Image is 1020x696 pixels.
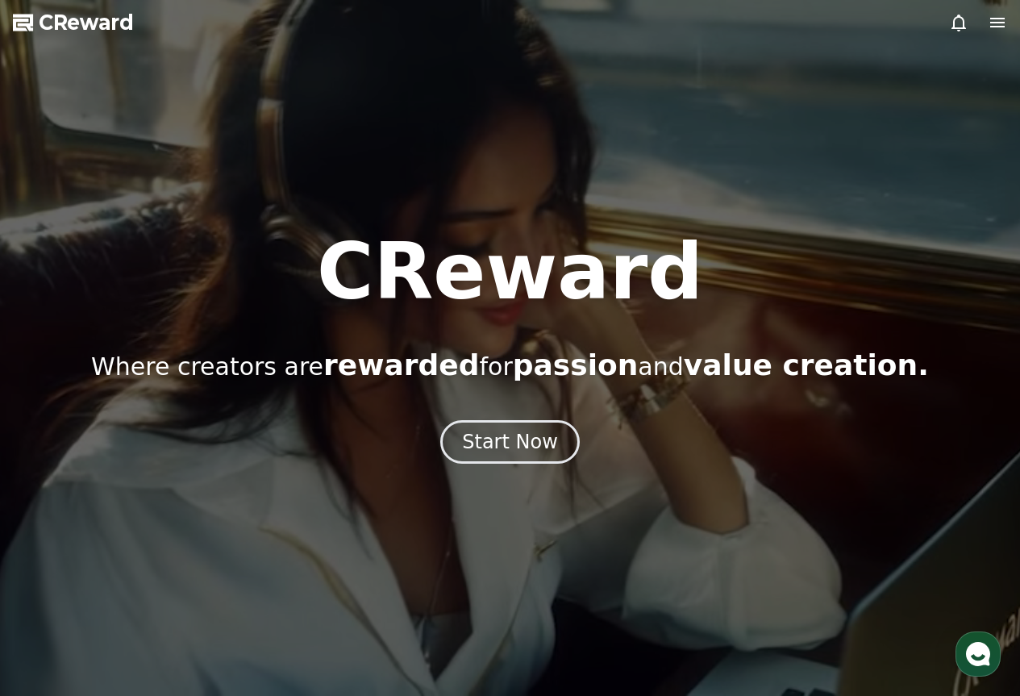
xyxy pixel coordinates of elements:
a: Home [5,511,106,552]
a: Settings [208,511,310,552]
span: passion [513,348,639,381]
a: Messages [106,511,208,552]
h1: CReward [317,233,703,310]
a: CReward [13,10,134,35]
span: CReward [39,10,134,35]
button: Start Now [440,420,580,464]
span: value creation. [684,348,929,381]
span: Home [41,536,69,548]
span: Messages [134,536,181,549]
span: Settings [239,536,278,548]
p: Where creators are for and [91,349,929,381]
span: rewarded [323,348,479,381]
div: Start Now [462,429,558,455]
a: Start Now [440,436,580,452]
